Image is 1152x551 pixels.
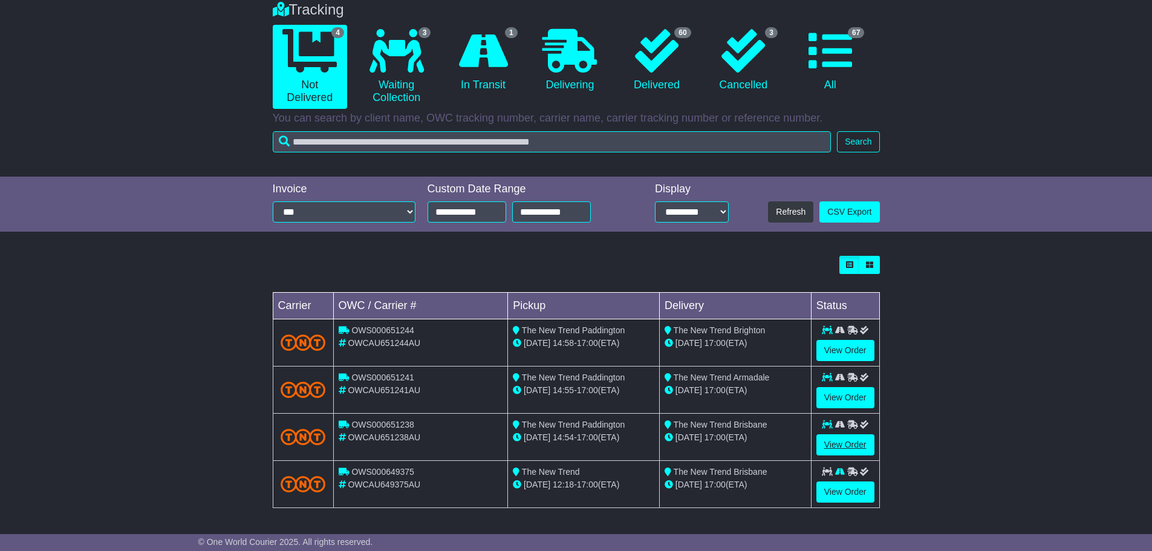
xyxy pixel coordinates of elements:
p: You can search by client name, OWC tracking number, carrier name, carrier tracking number or refe... [273,112,880,125]
span: OWCAU651238AU [348,432,420,442]
span: [DATE] [675,385,702,395]
span: The New Trend Paddington [522,325,625,335]
a: 1 In Transit [446,25,520,96]
span: 3 [765,27,778,38]
span: 17:00 [577,480,598,489]
img: TNT_Domestic.png [281,429,326,445]
span: 17:00 [705,432,726,442]
span: [DATE] [675,432,702,442]
span: 17:00 [577,385,598,395]
span: 4 [331,27,344,38]
span: 14:54 [553,432,574,442]
span: [DATE] [524,480,550,489]
a: Delivering [533,25,607,96]
span: OWS000651241 [351,373,414,382]
a: View Order [816,387,874,408]
div: (ETA) [665,337,806,350]
div: - (ETA) [513,384,654,397]
img: TNT_Domestic.png [281,382,326,398]
div: - (ETA) [513,431,654,444]
button: Refresh [768,201,813,223]
span: The New Trend Brisbane [674,467,767,477]
div: Custom Date Range [428,183,622,196]
div: (ETA) [665,478,806,491]
a: 3 Waiting Collection [359,25,434,109]
div: (ETA) [665,431,806,444]
span: 12:18 [553,480,574,489]
div: (ETA) [665,384,806,397]
span: The New Trend Paddington [522,420,625,429]
div: Tracking [267,1,886,19]
span: OWS000649375 [351,467,414,477]
span: [DATE] [524,338,550,348]
span: OWS000651238 [351,420,414,429]
a: View Order [816,481,874,503]
a: CSV Export [819,201,879,223]
span: 14:58 [553,338,574,348]
span: 17:00 [577,338,598,348]
div: Display [655,183,729,196]
span: [DATE] [524,385,550,395]
a: View Order [816,340,874,361]
span: 17:00 [577,432,598,442]
span: [DATE] [675,338,702,348]
td: OWC / Carrier # [333,293,508,319]
a: View Order [816,434,874,455]
a: 3 Cancelled [706,25,781,96]
img: TNT_Domestic.png [281,476,326,492]
span: 14:55 [553,385,574,395]
div: Invoice [273,183,415,196]
span: The New Trend Brighton [674,325,766,335]
span: OWS000651244 [351,325,414,335]
span: © One World Courier 2025. All rights reserved. [198,537,373,547]
span: 67 [848,27,864,38]
span: 17:00 [705,385,726,395]
span: The New Trend [522,467,580,477]
span: [DATE] [675,480,702,489]
div: - (ETA) [513,337,654,350]
span: The New Trend Brisbane [674,420,767,429]
td: Pickup [508,293,660,319]
span: OWCAU649375AU [348,480,420,489]
div: - (ETA) [513,478,654,491]
span: The New Trend Paddington [522,373,625,382]
span: [DATE] [524,432,550,442]
td: Carrier [273,293,333,319]
span: OWCAU651244AU [348,338,420,348]
span: 3 [418,27,431,38]
img: TNT_Domestic.png [281,334,326,351]
span: OWCAU651241AU [348,385,420,395]
a: 60 Delivered [619,25,694,96]
span: 17:00 [705,480,726,489]
a: 67 All [793,25,867,96]
span: 1 [505,27,518,38]
a: 4 Not Delivered [273,25,347,109]
button: Search [837,131,879,152]
span: 17:00 [705,338,726,348]
span: 60 [674,27,691,38]
td: Delivery [659,293,811,319]
span: The New Trend Armadale [674,373,770,382]
td: Status [811,293,879,319]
